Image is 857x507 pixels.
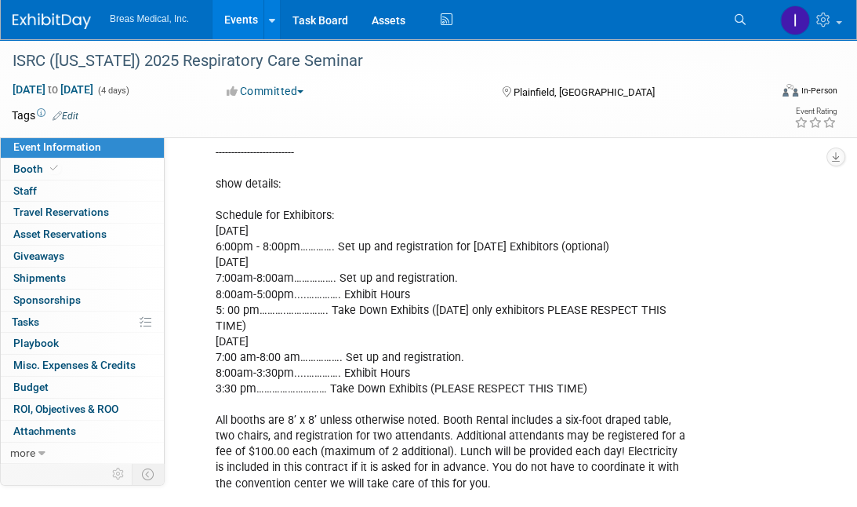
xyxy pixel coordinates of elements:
[13,250,64,262] span: Giveaways
[133,464,165,484] td: Toggle Event Tabs
[13,359,136,371] span: Misc. Expenses & Credits
[1,421,164,442] a: Attachments
[13,184,37,197] span: Staff
[1,333,164,354] a: Playbook
[13,13,91,29] img: ExhibitDay
[1,399,164,420] a: ROI, Objectives & ROO
[45,83,60,96] span: to
[13,294,81,306] span: Sponsorships
[221,83,310,99] button: Committed
[50,164,58,173] i: Booth reservation complete
[514,86,655,98] span: Plainfield, [GEOGRAPHIC_DATA]
[780,5,810,35] img: Inga Dolezar
[7,47,756,75] div: ISRC ([US_STATE]) 2025 Respiratory Care Seminar
[1,159,164,180] a: Booth
[1,268,164,289] a: Shipments
[1,290,164,311] a: Sponsorships
[13,425,76,437] span: Attachments
[1,312,164,333] a: Tasks
[1,181,164,202] a: Staff
[12,316,39,328] span: Tasks
[12,108,78,123] td: Tags
[13,228,107,240] span: Asset Reservations
[13,140,101,153] span: Event Information
[105,464,133,484] td: Personalize Event Tab Strip
[13,337,59,349] span: Playbook
[1,377,164,398] a: Budget
[710,82,837,105] div: Event Format
[1,202,164,223] a: Travel Reservations
[1,137,164,158] a: Event Information
[53,111,78,122] a: Edit
[794,108,837,115] div: Event Rating
[1,246,164,267] a: Giveaways
[12,82,94,97] span: [DATE] [DATE]
[801,85,837,97] div: In-Person
[13,206,109,218] span: Travel Reservations
[783,84,798,97] img: Format-Inperson.png
[1,355,164,376] a: Misc. Expenses & Credits
[13,162,61,175] span: Booth
[1,443,164,464] a: more
[96,86,129,96] span: (4 days)
[13,272,66,284] span: Shipments
[10,447,35,459] span: more
[13,381,49,393] span: Budget
[1,224,164,245] a: Asset Reservations
[110,13,189,24] span: Breas Medical, Inc.
[13,403,118,415] span: ROI, Objectives & ROO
